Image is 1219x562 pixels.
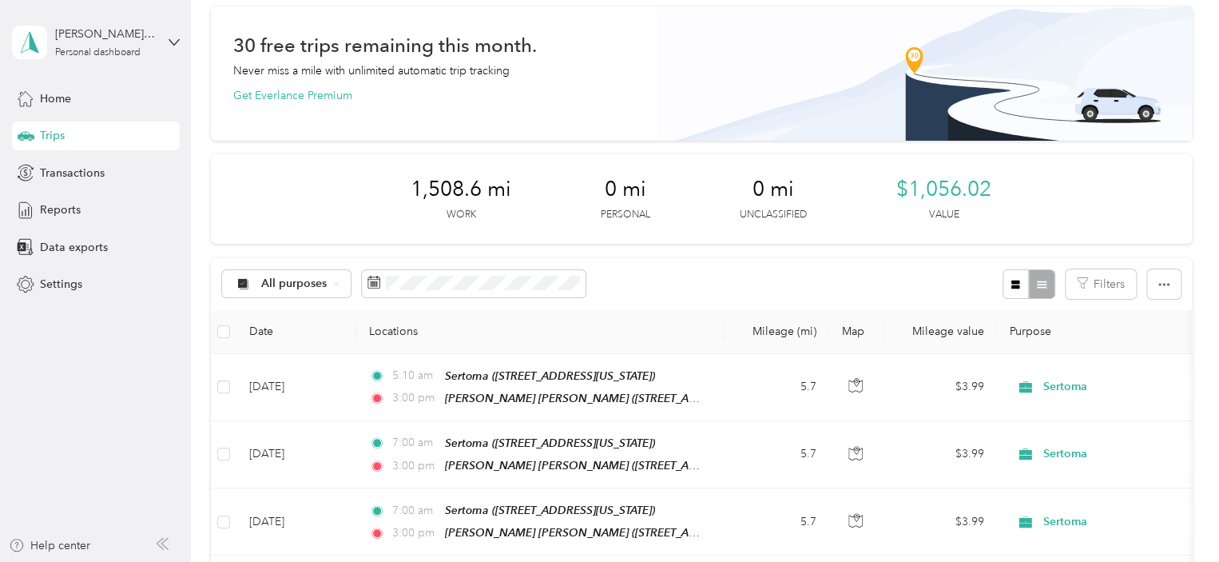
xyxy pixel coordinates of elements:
[55,48,141,58] div: Personal dashboard
[40,90,71,107] span: Home
[391,367,437,385] span: 5:10 am
[411,177,511,202] span: 1,508.6 mi
[445,459,885,472] span: [PERSON_NAME] [PERSON_NAME] ([STREET_ADDRESS][PERSON_NAME][US_STATE])
[40,165,105,181] span: Transactions
[9,537,90,554] button: Help center
[885,310,997,354] th: Mileage value
[1043,513,1189,531] span: Sertoma
[740,208,807,222] p: Unclassified
[1066,269,1136,299] button: Filters
[391,434,437,452] span: 7:00 am
[233,87,352,104] button: Get Everlance Premium
[929,208,959,222] p: Value
[391,502,437,520] span: 7:00 am
[724,488,829,556] td: 5.7
[447,208,476,222] p: Work
[601,208,650,222] p: Personal
[236,421,356,488] td: [DATE]
[829,310,885,354] th: Map
[233,62,510,79] p: Never miss a mile with unlimited automatic trip tracking
[236,354,356,421] td: [DATE]
[1043,378,1189,396] span: Sertoma
[1043,445,1189,463] span: Sertoma
[657,6,1192,141] img: Banner
[261,278,328,289] span: All purposes
[605,177,646,202] span: 0 mi
[752,177,794,202] span: 0 mi
[445,504,655,516] span: Sertoma ([STREET_ADDRESS][US_STATE])
[391,389,437,407] span: 3:00 pm
[885,488,997,556] td: $3.99
[40,201,81,218] span: Reports
[40,239,108,256] span: Data exports
[445,369,655,382] span: Sertoma ([STREET_ADDRESS][US_STATE])
[896,177,991,202] span: $1,056.02
[445,526,885,540] span: [PERSON_NAME] [PERSON_NAME] ([STREET_ADDRESS][PERSON_NAME][US_STATE])
[445,436,655,449] span: Sertoma ([STREET_ADDRESS][US_STATE])
[445,392,885,405] span: [PERSON_NAME] [PERSON_NAME] ([STREET_ADDRESS][PERSON_NAME][US_STATE])
[236,488,356,556] td: [DATE]
[55,26,155,42] div: [PERSON_NAME][EMAIL_ADDRESS][DOMAIN_NAME]
[724,310,829,354] th: Mileage (mi)
[40,276,82,293] span: Settings
[885,354,997,421] td: $3.99
[391,524,437,542] span: 3:00 pm
[40,127,65,144] span: Trips
[724,354,829,421] td: 5.7
[391,457,437,475] span: 3:00 pm
[356,310,724,354] th: Locations
[724,421,829,488] td: 5.7
[233,37,537,54] h1: 30 free trips remaining this month.
[885,421,997,488] td: $3.99
[236,310,356,354] th: Date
